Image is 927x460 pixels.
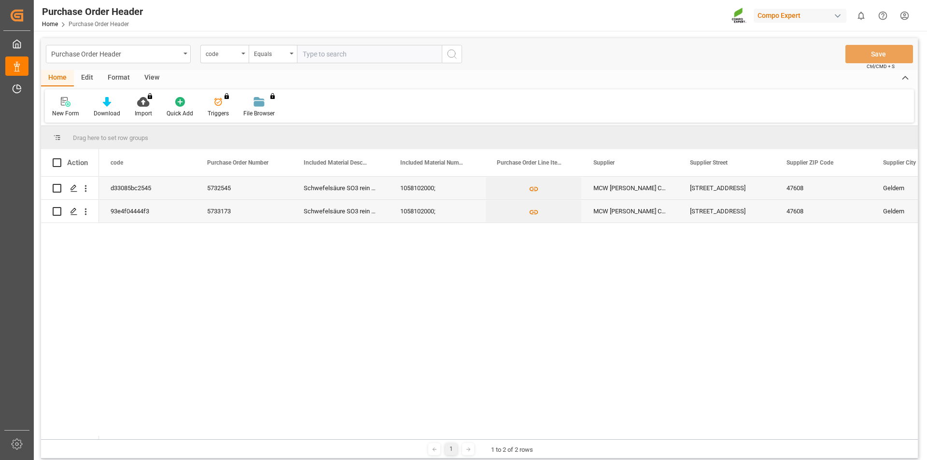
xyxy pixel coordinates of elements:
[42,21,58,28] a: Home
[582,200,678,223] div: MCW [PERSON_NAME] Chemikalien
[845,45,913,63] button: Save
[167,109,193,118] div: Quick Add
[593,159,615,166] span: Supplier
[389,177,485,199] div: 1058102000;
[74,70,100,86] div: Edit
[100,70,137,86] div: Format
[99,200,196,223] div: 93e4f04444f3
[400,159,465,166] span: Included Material Numbers
[445,443,457,455] div: 1
[196,177,292,199] div: 5732545
[297,45,442,63] input: Type to search
[206,47,239,58] div: code
[41,177,99,200] div: Press SPACE to select this row.
[94,109,120,118] div: Download
[754,6,850,25] button: Compo Expert
[678,177,775,199] div: [STREET_ADDRESS]
[775,200,871,223] div: 47608
[41,200,99,223] div: Press SPACE to select this row.
[304,159,368,166] span: Included Material Description
[389,200,485,223] div: 1058102000;
[41,70,74,86] div: Home
[46,45,191,63] button: open menu
[754,9,846,23] div: Compo Expert
[731,7,747,24] img: Screenshot%202023-09-29%20at%2010.02.21.png_1712312052.png
[200,45,249,63] button: open menu
[775,177,871,199] div: 47608
[787,159,833,166] span: Supplier ZIP Code
[137,70,167,86] div: View
[196,200,292,223] div: 5733173
[497,159,562,166] span: Purchase Order Line Items
[73,134,148,141] span: Drag here to set row groups
[52,109,79,118] div: New Form
[51,47,180,59] div: Purchase Order Header
[867,63,895,70] span: Ctrl/CMD + S
[491,445,533,455] div: 1 to 2 of 2 rows
[690,159,728,166] span: Supplier Street
[207,159,268,166] span: Purchase Order Number
[42,4,143,19] div: Purchase Order Header
[292,200,389,223] div: Schwefelsäure SO3 rein ([PERSON_NAME]);
[67,158,88,167] div: Action
[111,159,123,166] span: code
[249,45,297,63] button: open menu
[850,5,872,27] button: show 0 new notifications
[99,177,196,199] div: d33085bc2545
[582,177,678,199] div: MCW [PERSON_NAME] Chemikalien
[678,200,775,223] div: [STREET_ADDRESS]
[254,47,287,58] div: Equals
[883,159,916,166] span: Supplier City
[872,5,894,27] button: Help Center
[292,177,389,199] div: Schwefelsäure SO3 rein ([PERSON_NAME]);Schwefelsäure SO3 rein (HG-Standard);
[442,45,462,63] button: search button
